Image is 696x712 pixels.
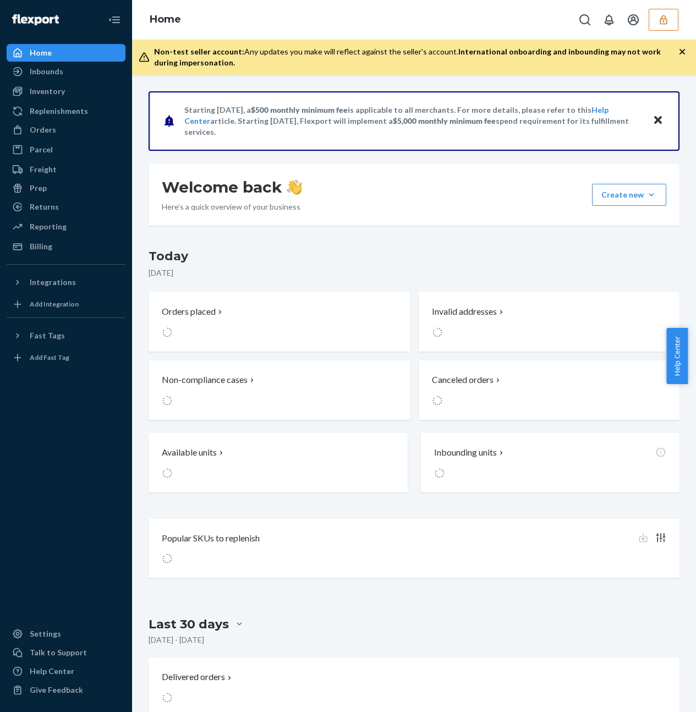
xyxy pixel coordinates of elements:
[162,305,216,318] p: Orders placed
[30,106,88,117] div: Replenishments
[149,248,679,265] h3: Today
[432,305,497,318] p: Invalid addresses
[7,644,125,661] a: Talk to Support
[30,299,79,309] div: Add Integration
[7,625,125,643] a: Settings
[432,374,494,386] p: Canceled orders
[7,83,125,100] a: Inventory
[154,47,244,56] span: Non-test seller account:
[30,241,52,252] div: Billing
[149,267,679,278] p: [DATE]
[7,161,125,178] a: Freight
[184,105,642,138] p: Starting [DATE], a is applicable to all merchants. For more details, please refer to this article...
[150,13,181,25] a: Home
[7,141,125,158] a: Parcel
[434,446,497,459] p: Inbounding units
[30,221,67,232] div: Reporting
[162,532,260,545] p: Popular SKUs to replenish
[149,634,204,645] p: [DATE] - [DATE]
[162,446,217,459] p: Available units
[149,360,410,420] button: Non-compliance cases
[162,177,302,197] h1: Welcome back
[30,666,74,677] div: Help Center
[30,164,57,175] div: Freight
[162,374,248,386] p: Non-compliance cases
[30,647,87,658] div: Talk to Support
[666,328,688,384] button: Help Center
[154,46,678,68] div: Any updates you make will reflect against the seller's account.
[7,179,125,197] a: Prep
[7,44,125,62] a: Home
[419,360,680,420] button: Canceled orders
[30,201,59,212] div: Returns
[30,124,56,135] div: Orders
[141,4,190,36] ol: breadcrumbs
[574,9,596,31] button: Open Search Box
[149,433,408,492] button: Available units
[251,105,348,114] span: $500 monthly minimum fee
[149,616,229,633] div: Last 30 days
[30,684,83,695] div: Give Feedback
[7,238,125,255] a: Billing
[7,349,125,366] a: Add Fast Tag
[7,63,125,80] a: Inbounds
[7,327,125,344] button: Fast Tags
[30,330,65,341] div: Fast Tags
[7,102,125,120] a: Replenishments
[30,86,65,97] div: Inventory
[287,179,302,195] img: hand-wave emoji
[12,14,59,25] img: Flexport logo
[30,144,53,155] div: Parcel
[30,628,61,639] div: Settings
[30,47,52,58] div: Home
[30,66,63,77] div: Inbounds
[7,218,125,235] a: Reporting
[421,433,680,492] button: Inbounding units
[393,116,496,125] span: $5,000 monthly minimum fee
[103,9,125,31] button: Close Navigation
[7,121,125,139] a: Orders
[592,184,666,206] button: Create new
[651,113,665,129] button: Close
[30,353,69,362] div: Add Fast Tag
[7,198,125,216] a: Returns
[7,295,125,313] a: Add Integration
[622,9,644,31] button: Open account menu
[7,662,125,680] a: Help Center
[7,681,125,699] button: Give Feedback
[419,292,680,352] button: Invalid addresses
[598,9,620,31] button: Open notifications
[30,277,76,288] div: Integrations
[7,273,125,291] button: Integrations
[162,671,234,683] button: Delivered orders
[149,292,410,352] button: Orders placed
[30,183,47,194] div: Prep
[162,201,302,212] p: Here’s a quick overview of your business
